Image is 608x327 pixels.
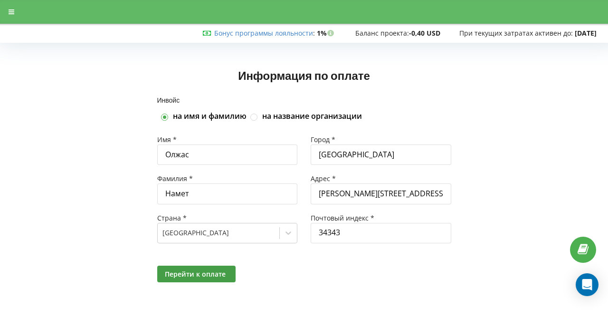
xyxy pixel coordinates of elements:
span: Имя * [157,135,177,144]
span: Почтовый индекс * [311,213,374,222]
span: Фамилия * [157,174,193,183]
span: Страна * [157,213,187,222]
span: Город * [311,135,335,144]
span: : [214,29,315,38]
button: Перейти к оплате [157,266,236,282]
span: Информация по оплате [238,68,370,82]
span: При текущих затратах активен до: [459,29,573,38]
a: Бонус программы лояльности [214,29,313,38]
div: Open Intercom Messenger [576,273,598,296]
span: Адрес * [311,174,336,183]
strong: -0,40 USD [409,29,440,38]
label: на имя и фамилию [173,111,247,122]
strong: 1% [317,29,336,38]
strong: [DATE] [575,29,597,38]
span: Инвойс [157,96,180,104]
label: на название организации [262,111,362,122]
span: Баланс проекта: [355,29,409,38]
span: Перейти к оплате [165,269,226,279]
